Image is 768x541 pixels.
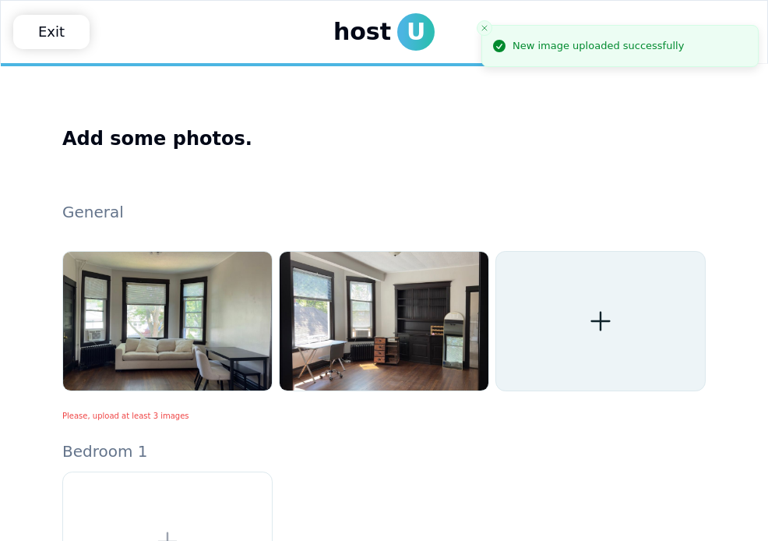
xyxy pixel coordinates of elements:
span: U [397,13,435,51]
img: listing/cmeuc5e9z00d3p7fb0kmd6ygz/tg37iw9762k4uk9yvtc3q9eq [63,252,272,391]
img: listing/cmeuc5e9z00d3p7fb0kmd6ygz/m3pde3t4le1jx8ugzwmxgt2z [280,252,488,391]
p: Bedroom 1 [62,440,273,462]
div: New image uploaded successfully [513,38,684,54]
h3: Add some photos. [62,126,706,151]
button: Close toast [477,20,492,36]
a: Exit [13,15,90,49]
span: host [333,18,391,46]
p: General [62,201,706,223]
a: hostU [333,13,435,51]
li: Please, upload at least 3 images [62,410,706,422]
